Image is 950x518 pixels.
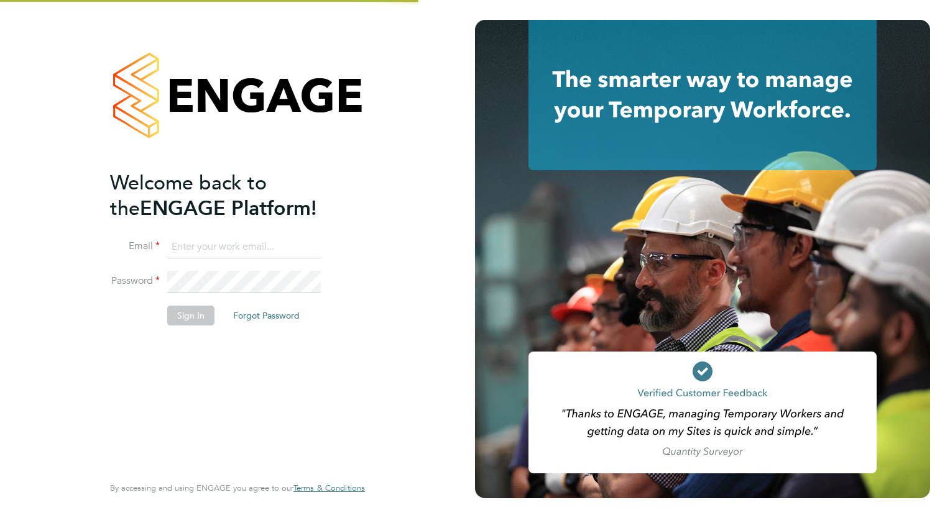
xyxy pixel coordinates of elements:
input: Enter your work email... [167,236,321,258]
a: Terms & Conditions [293,483,365,493]
button: Sign In [167,306,214,325]
span: Welcome back to the [110,171,267,220]
button: Forgot Password [223,306,310,325]
span: Terms & Conditions [293,483,365,493]
h2: ENGAGE Platform! [110,170,353,221]
span: By accessing and using ENGAGE you agree to our [110,483,365,493]
label: Email [110,240,160,253]
label: Password [110,275,160,288]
